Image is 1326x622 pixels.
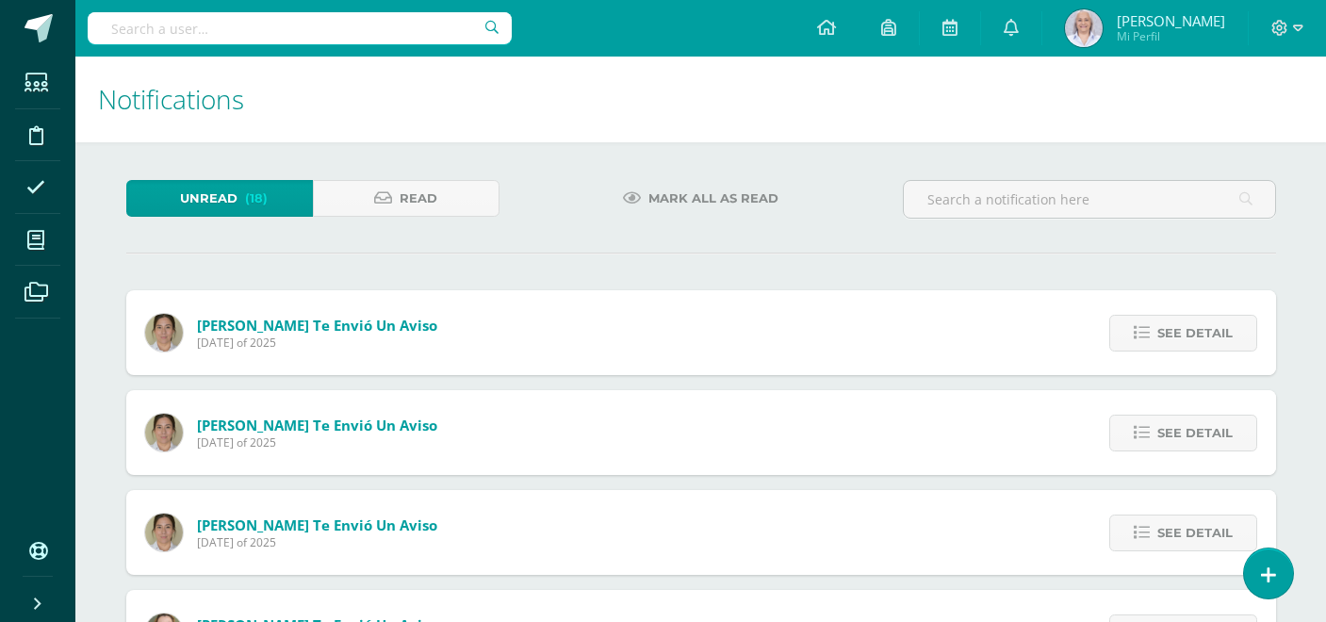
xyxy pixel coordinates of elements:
[1157,516,1233,550] span: See detail
[145,514,183,551] img: 9c3d4e3bc2569b0cb0862bd1afcd4ae3.png
[1117,28,1225,44] span: Mi Perfil
[88,12,512,44] input: Search a user…
[245,181,268,216] span: (18)
[197,335,437,351] span: [DATE] of 2025
[648,181,778,216] span: Mark all as read
[197,434,437,450] span: [DATE] of 2025
[197,534,437,550] span: [DATE] of 2025
[904,181,1275,218] input: Search a notification here
[1065,9,1103,47] img: 97acd9fb5958ae2d2af5ec0280c1aec2.png
[145,414,183,451] img: 9c3d4e3bc2569b0cb0862bd1afcd4ae3.png
[180,181,237,216] span: Unread
[98,81,244,117] span: Notifications
[1157,416,1233,450] span: See detail
[313,180,499,217] a: Read
[197,416,437,434] span: [PERSON_NAME] te envió un aviso
[197,516,437,534] span: [PERSON_NAME] te envió un aviso
[599,180,802,217] a: Mark all as read
[400,181,437,216] span: Read
[1117,11,1225,30] span: [PERSON_NAME]
[1157,316,1233,351] span: See detail
[197,316,437,335] span: [PERSON_NAME] te envió un aviso
[145,314,183,352] img: 9c3d4e3bc2569b0cb0862bd1afcd4ae3.png
[126,180,313,217] a: Unread(18)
